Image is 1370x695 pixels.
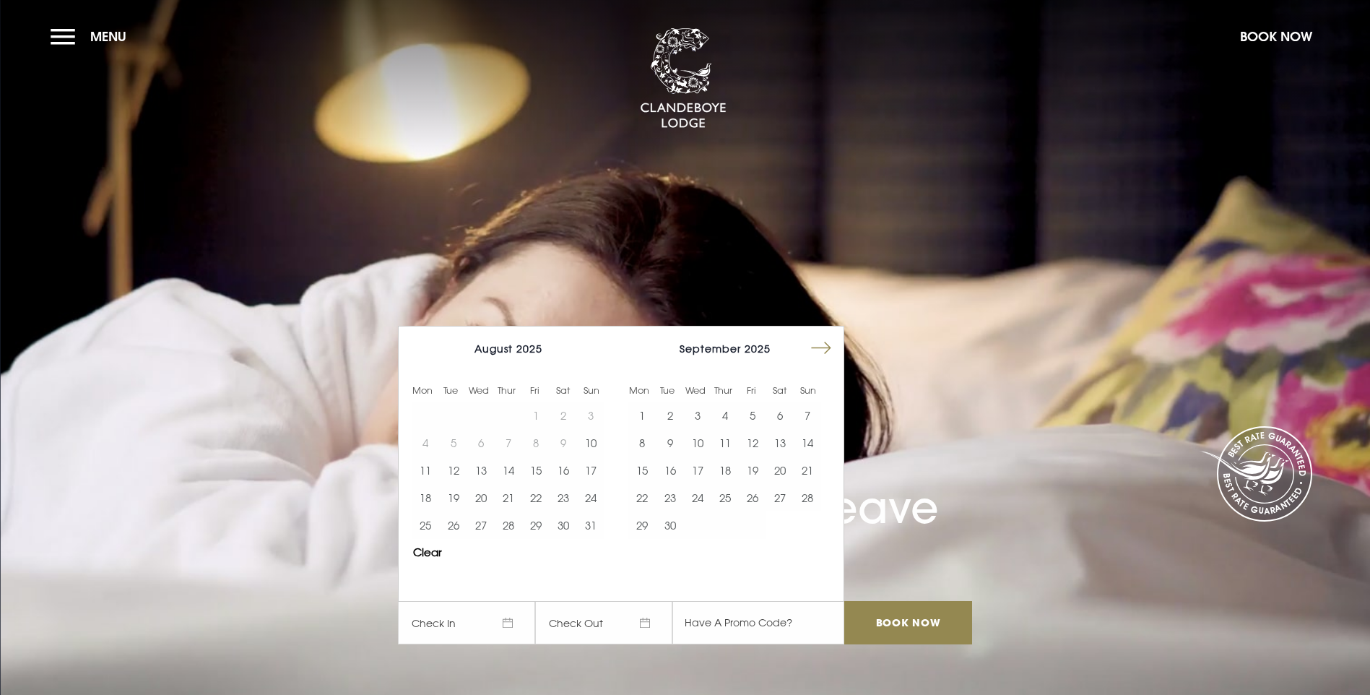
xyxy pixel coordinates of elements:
[745,342,771,355] span: 2025
[467,484,495,511] td: Choose Wednesday, August 20, 2025 as your start date.
[577,457,604,484] button: 17
[467,484,495,511] button: 20
[495,457,522,484] button: 14
[550,457,577,484] td: Choose Saturday, August 16, 2025 as your start date.
[467,457,495,484] button: 13
[495,484,522,511] button: 21
[439,457,467,484] td: Choose Tuesday, August 12, 2025 as your start date.
[766,429,794,457] button: 13
[577,484,604,511] td: Choose Sunday, August 24, 2025 as your start date.
[412,457,439,484] button: 11
[628,402,656,429] button: 1
[495,511,522,539] button: 28
[628,429,656,457] button: 8
[628,511,656,539] button: 29
[495,511,522,539] td: Choose Thursday, August 28, 2025 as your start date.
[51,21,134,52] button: Menu
[711,429,739,457] td: Choose Thursday, September 11, 2025 as your start date.
[739,457,766,484] td: Choose Friday, September 19, 2025 as your start date.
[684,402,711,429] button: 3
[739,429,766,457] td: Choose Friday, September 12, 2025 as your start date.
[628,484,656,511] button: 22
[439,511,467,539] button: 26
[680,342,741,355] span: September
[684,402,711,429] td: Choose Wednesday, September 3, 2025 as your start date.
[684,429,711,457] button: 10
[656,402,683,429] td: Choose Tuesday, September 2, 2025 as your start date.
[439,511,467,539] td: Choose Tuesday, August 26, 2025 as your start date.
[628,484,656,511] td: Choose Monday, September 22, 2025 as your start date.
[684,484,711,511] button: 24
[684,457,711,484] td: Choose Wednesday, September 17, 2025 as your start date.
[628,511,656,539] td: Choose Monday, September 29, 2025 as your start date.
[550,511,577,539] button: 30
[522,511,550,539] button: 29
[522,484,550,511] button: 22
[628,429,656,457] td: Choose Monday, September 8, 2025 as your start date.
[550,484,577,511] button: 23
[577,457,604,484] td: Choose Sunday, August 17, 2025 as your start date.
[412,484,439,511] td: Choose Monday, August 18, 2025 as your start date.
[413,547,442,558] button: Clear
[412,511,439,539] td: Choose Monday, August 25, 2025 as your start date.
[522,457,550,484] button: 15
[766,457,794,484] td: Choose Saturday, September 20, 2025 as your start date.
[398,601,535,644] span: Check In
[766,402,794,429] button: 6
[495,484,522,511] td: Choose Thursday, August 21, 2025 as your start date.
[711,457,739,484] td: Choose Thursday, September 18, 2025 as your start date.
[628,402,656,429] td: Choose Monday, September 1, 2025 as your start date.
[535,601,672,644] span: Check Out
[807,334,835,362] button: Move forward to switch to the next month.
[550,457,577,484] button: 16
[739,402,766,429] td: Choose Friday, September 5, 2025 as your start date.
[794,402,821,429] button: 7
[684,484,711,511] td: Choose Wednesday, September 24, 2025 as your start date.
[640,28,727,129] img: Clandeboye Lodge
[412,457,439,484] td: Choose Monday, August 11, 2025 as your start date.
[516,342,542,355] span: 2025
[766,484,794,511] button: 27
[711,457,739,484] button: 18
[656,429,683,457] button: 9
[412,511,439,539] button: 25
[766,457,794,484] button: 20
[577,429,604,457] td: Choose Sunday, August 10, 2025 as your start date.
[711,402,739,429] td: Choose Thursday, September 4, 2025 as your start date.
[522,511,550,539] td: Choose Friday, August 29, 2025 as your start date.
[405,334,433,362] button: Move backward to switch to the previous month.
[522,457,550,484] td: Choose Friday, August 15, 2025 as your start date.
[672,601,844,644] input: Have A Promo Code?
[1233,21,1319,52] button: Book Now
[711,484,739,511] td: Choose Thursday, September 25, 2025 as your start date.
[794,429,821,457] button: 14
[739,402,766,429] button: 5
[628,457,656,484] td: Choose Monday, September 15, 2025 as your start date.
[656,511,683,539] td: Choose Tuesday, September 30, 2025 as your start date.
[684,457,711,484] button: 17
[90,28,126,45] span: Menu
[439,457,467,484] button: 12
[739,429,766,457] button: 12
[467,511,495,539] button: 27
[577,429,604,457] button: 10
[495,457,522,484] td: Choose Thursday, August 14, 2025 as your start date.
[656,484,683,511] td: Choose Tuesday, September 23, 2025 as your start date.
[628,457,656,484] button: 15
[739,484,766,511] button: 26
[467,457,495,484] td: Choose Wednesday, August 13, 2025 as your start date.
[522,484,550,511] td: Choose Friday, August 22, 2025 as your start date.
[577,511,604,539] button: 31
[550,484,577,511] td: Choose Saturday, August 23, 2025 as your start date.
[439,484,467,511] td: Choose Tuesday, August 19, 2025 as your start date.
[656,457,683,484] td: Choose Tuesday, September 16, 2025 as your start date.
[656,457,683,484] button: 16
[739,457,766,484] button: 19
[794,429,821,457] td: Choose Sunday, September 14, 2025 as your start date.
[766,402,794,429] td: Choose Saturday, September 6, 2025 as your start date.
[474,342,513,355] span: August
[794,484,821,511] button: 28
[577,511,604,539] td: Choose Sunday, August 31, 2025 as your start date.
[794,402,821,429] td: Choose Sunday, September 7, 2025 as your start date.
[794,484,821,511] td: Choose Sunday, September 28, 2025 as your start date.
